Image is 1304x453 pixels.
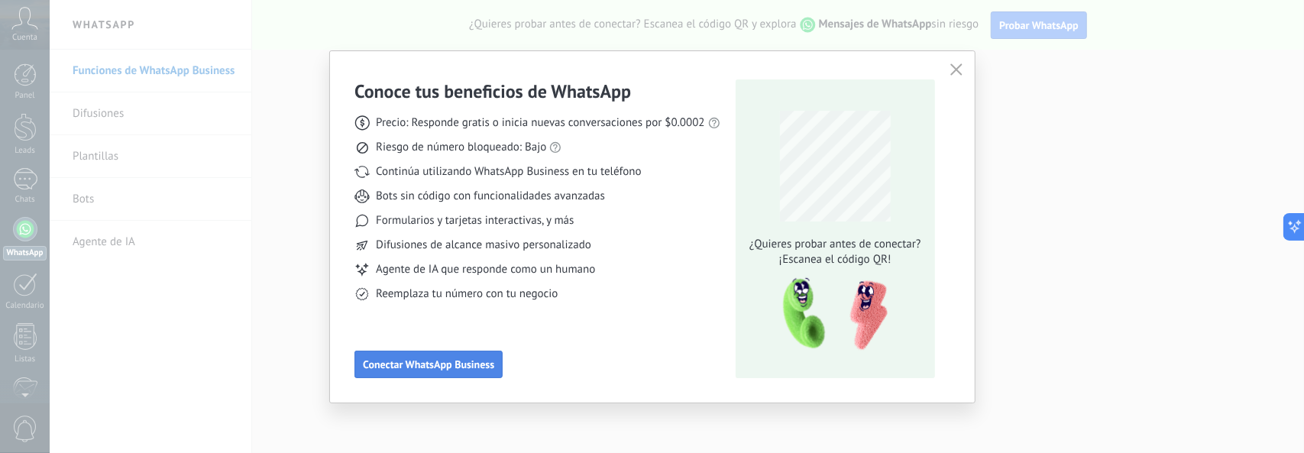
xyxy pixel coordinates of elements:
[376,140,546,155] span: Riesgo de número bloqueado: Bajo
[745,237,925,252] span: ¿Quieres probar antes de conectar?
[363,359,494,370] span: Conectar WhatsApp Business
[376,238,591,253] span: Difusiones de alcance masivo personalizado
[376,262,595,277] span: Agente de IA que responde como un humano
[745,252,925,267] span: ¡Escanea el código QR!
[376,286,558,302] span: Reemplaza tu número con tu negocio
[354,79,631,103] h3: Conoce tus beneficios de WhatsApp
[354,351,503,378] button: Conectar WhatsApp Business
[376,115,705,131] span: Precio: Responde gratis o inicia nuevas conversaciones por $0.0002
[376,213,574,228] span: Formularios y tarjetas interactivas, y más
[376,164,641,180] span: Continúa utilizando WhatsApp Business en tu teléfono
[376,189,605,204] span: Bots sin código con funcionalidades avanzadas
[770,273,891,355] img: qr-pic-1x.png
